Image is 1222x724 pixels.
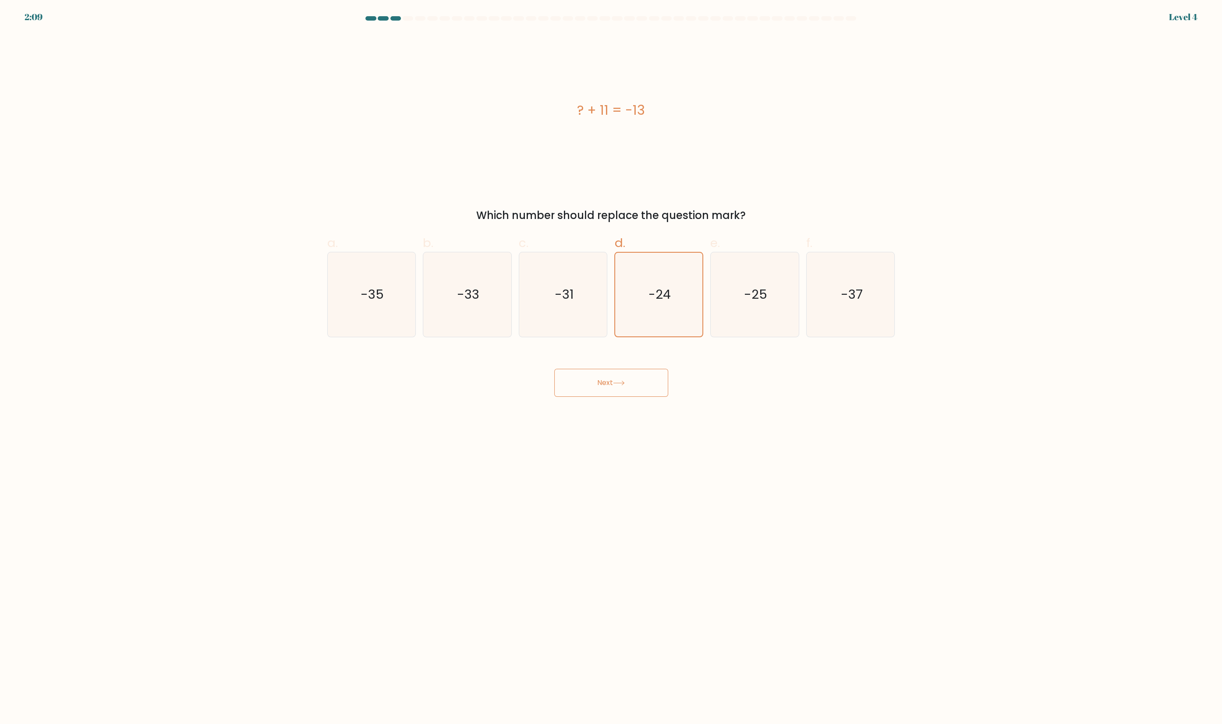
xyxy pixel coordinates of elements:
span: b. [423,234,433,251]
text: -24 [648,286,671,304]
div: ? + 11 = -13 [327,100,895,120]
text: -31 [555,286,574,304]
div: Which number should replace the question mark? [333,208,890,223]
span: e. [710,234,720,251]
div: 2:09 [25,11,43,24]
span: d. [614,234,625,251]
div: Level 4 [1169,11,1197,24]
text: -37 [840,286,862,304]
text: -33 [457,286,479,304]
text: -25 [744,286,767,304]
span: a. [327,234,338,251]
button: Next [554,369,668,397]
span: c. [519,234,528,251]
span: f. [806,234,812,251]
text: -35 [361,286,384,304]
